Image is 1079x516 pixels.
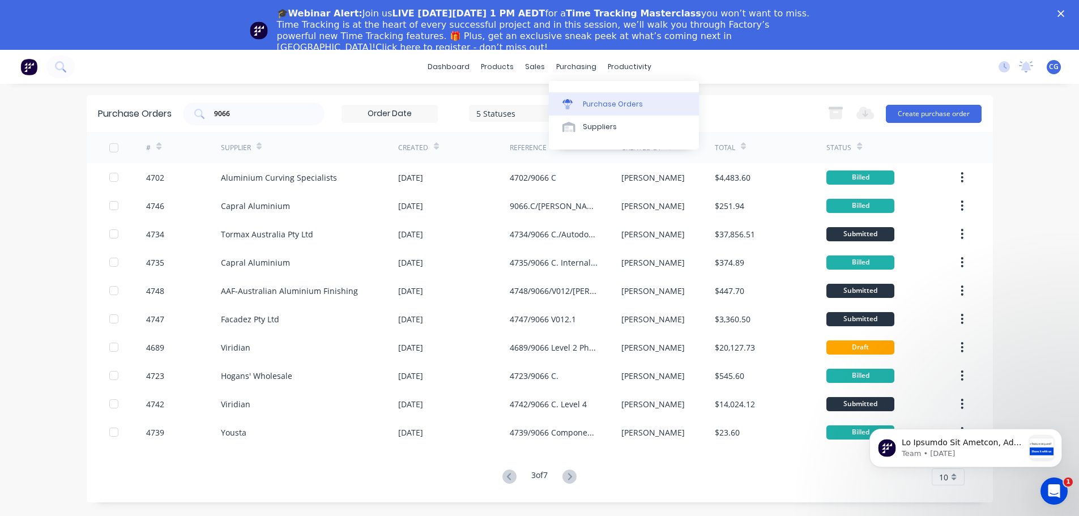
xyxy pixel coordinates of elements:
[715,313,750,325] div: $3,360.50
[621,228,685,240] div: [PERSON_NAME]
[715,285,744,297] div: $447.70
[549,92,699,115] a: Purchase Orders
[621,200,685,212] div: [PERSON_NAME]
[146,398,164,410] div: 4742
[250,22,268,40] img: Profile image for Team
[221,313,279,325] div: Facadez Pty Ltd
[510,370,558,382] div: 4723/9066 C.
[583,99,643,109] div: Purchase Orders
[221,172,337,184] div: Aluminium Curving Specialists
[886,105,982,123] button: Create purchase order
[826,199,894,213] div: Billed
[510,313,576,325] div: 4747/9066 V012.1
[621,398,685,410] div: [PERSON_NAME]
[1040,477,1068,505] iframe: Intercom live chat
[826,425,894,440] div: Billed
[621,427,685,438] div: [PERSON_NAME]
[146,313,164,325] div: 4747
[146,342,164,353] div: 4689
[715,172,750,184] div: $4,483.60
[221,200,290,212] div: Capral Aluminium
[583,122,617,132] div: Suppliers
[510,228,599,240] div: 4734/9066 C./Autodoors
[221,228,313,240] div: Tormax Australia Pty Ltd
[715,342,755,353] div: $20,127.73
[602,58,657,75] div: productivity
[398,370,423,382] div: [DATE]
[621,313,685,325] div: [PERSON_NAME]
[566,8,701,19] b: Time Tracking Masterclass
[221,370,292,382] div: Hogans' Wholesale
[621,285,685,297] div: [PERSON_NAME]
[826,312,894,326] div: Submitted
[826,143,851,153] div: Status
[213,108,307,120] input: Search purchase orders...
[277,8,362,19] b: 🎓Webinar Alert:
[826,255,894,270] div: Billed
[398,285,423,297] div: [DATE]
[398,257,423,268] div: [DATE]
[715,200,744,212] div: $251.94
[826,284,894,298] div: Submitted
[146,370,164,382] div: 4723
[510,398,587,410] div: 4742/9066 C. Level 4
[852,406,1079,485] iframe: Intercom notifications message
[398,342,423,353] div: [DATE]
[422,58,475,75] a: dashboard
[510,172,556,184] div: 4702/9066 C
[621,257,685,268] div: [PERSON_NAME]
[146,172,164,184] div: 4702
[146,143,151,153] div: #
[398,200,423,212] div: [DATE]
[475,58,519,75] div: products
[715,228,755,240] div: $37,856.51
[715,143,735,153] div: Total
[510,257,599,268] div: 4735/9066 C. Internal Curved Window
[1064,477,1073,487] span: 1
[146,228,164,240] div: 4734
[146,285,164,297] div: 4748
[398,398,423,410] div: [DATE]
[98,107,172,121] div: Purchase Orders
[826,369,894,383] div: Billed
[510,200,599,212] div: 9066.C/[PERSON_NAME] glazing component
[146,427,164,438] div: 4739
[146,200,164,212] div: 4746
[277,8,812,53] div: Join us for a you won’t want to miss. Time Tracking is at the heart of every successful project a...
[221,143,251,153] div: Supplier
[826,397,894,411] div: Submitted
[715,427,740,438] div: $23.60
[510,285,599,297] div: 4748/9066/V012/[PERSON_NAME]
[551,58,602,75] div: purchasing
[621,342,685,353] div: [PERSON_NAME]
[398,313,423,325] div: [DATE]
[398,143,428,153] div: Created
[519,58,551,75] div: sales
[221,342,250,353] div: Viridian
[1057,10,1069,17] div: Close
[342,105,437,122] input: Order Date
[510,427,599,438] div: 4739/9066 Component stock
[20,58,37,75] img: Factory
[221,398,250,410] div: Viridian
[1049,62,1059,72] span: CG
[49,42,172,53] p: Message from Team, sent 2w ago
[476,107,557,119] div: 5 Statuses
[392,8,545,19] b: LIVE [DATE][DATE] 1 PM AEDT
[398,228,423,240] div: [DATE]
[826,227,894,241] div: Submitted
[510,342,599,353] div: 4689/9066 Level 2 Phase 1 Rev 1
[398,172,423,184] div: [DATE]
[510,143,547,153] div: Reference
[398,427,423,438] div: [DATE]
[221,285,358,297] div: AAF-Australian Aluminium Finishing
[221,427,246,438] div: Yousta
[221,257,290,268] div: Capral Aluminium
[621,172,685,184] div: [PERSON_NAME]
[549,116,699,138] a: Suppliers
[715,257,744,268] div: $374.89
[146,257,164,268] div: 4735
[826,340,894,355] div: Draft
